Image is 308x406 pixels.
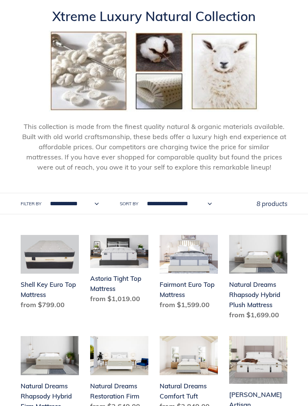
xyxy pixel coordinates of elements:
span: 8 products [257,200,287,208]
p: This collection is made from the finest quality natural & organic materials available. Built with... [21,121,287,172]
a: Shell Key Euro Top Mattress [21,235,79,313]
a: Fairmont Euro Top Mattress [160,235,218,313]
label: Filter by [21,200,41,207]
span: Xtreme Luxury Natural Collection [52,8,256,24]
a: Natural Dreams Rhapsody Hybrid Plush Mattress [229,235,287,323]
label: Sort by [120,200,138,207]
a: Astoria Tight Top Mattress [90,235,148,307]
